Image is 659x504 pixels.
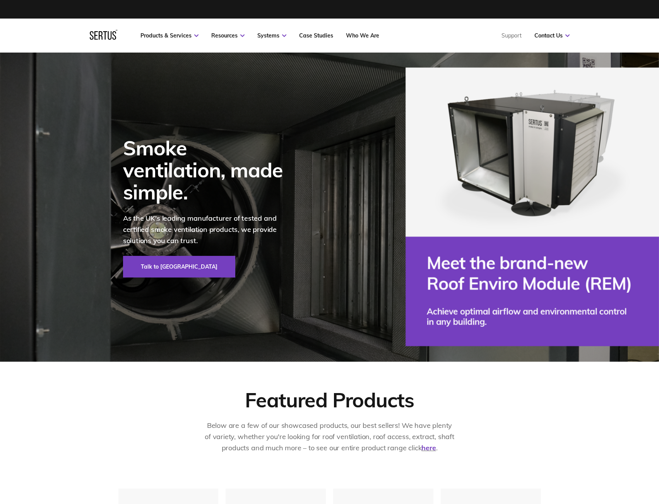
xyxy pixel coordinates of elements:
[346,32,379,39] a: Who We Are
[123,256,235,278] a: Talk to [GEOGRAPHIC_DATA]
[123,213,293,246] p: As the UK's leading manufacturer of tested and certified smoke ventilation products, we provide s...
[421,443,436,452] a: here
[620,467,659,504] iframe: Chat Widget
[245,387,414,412] div: Featured Products
[211,32,245,39] a: Resources
[140,32,199,39] a: Products & Services
[502,32,522,39] a: Support
[204,420,455,453] p: Below are a few of our showcased products, our best sellers! We have plenty of variety, whether y...
[257,32,286,39] a: Systems
[534,32,570,39] a: Contact Us
[299,32,333,39] a: Case Studies
[123,137,293,203] div: Smoke ventilation, made simple.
